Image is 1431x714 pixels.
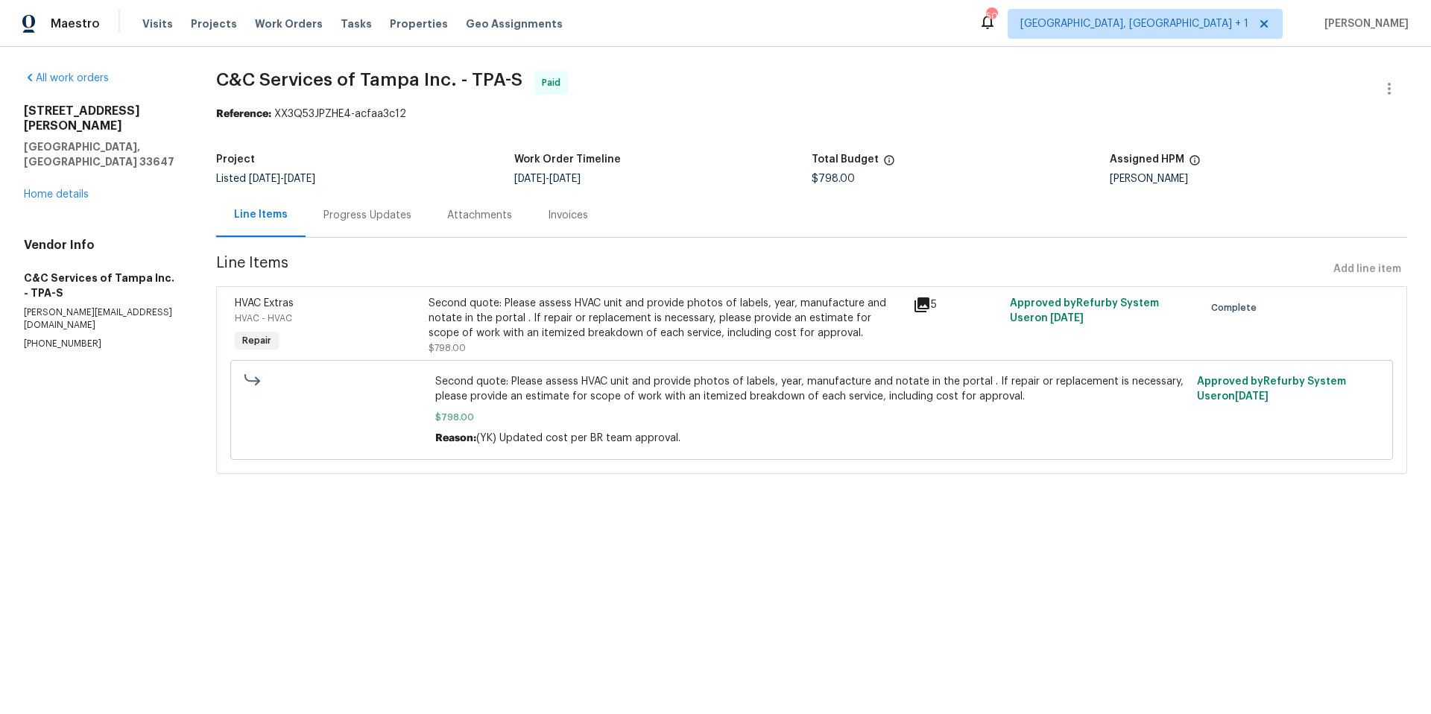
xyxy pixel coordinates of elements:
[514,174,581,184] span: -
[24,271,180,300] h5: C&C Services of Tampa Inc. - TPA-S
[514,174,546,184] span: [DATE]
[235,314,292,323] span: HVAC - HVAC
[323,208,411,223] div: Progress Updates
[24,338,180,350] p: [PHONE_NUMBER]
[1050,313,1084,323] span: [DATE]
[249,174,280,184] span: [DATE]
[249,174,315,184] span: -
[24,139,180,169] h5: [GEOGRAPHIC_DATA], [GEOGRAPHIC_DATA] 33647
[549,174,581,184] span: [DATE]
[235,298,294,309] span: HVAC Extras
[447,208,512,223] div: Attachments
[191,16,237,31] span: Projects
[435,433,476,443] span: Reason:
[476,433,680,443] span: (YK) Updated cost per BR team approval.
[216,154,255,165] h5: Project
[284,174,315,184] span: [DATE]
[1197,376,1346,402] span: Approved by Refurby System User on
[24,104,180,133] h2: [STREET_ADDRESS][PERSON_NAME]
[514,154,621,165] h5: Work Order Timeline
[51,16,100,31] span: Maestro
[216,107,1407,121] div: XX3Q53JPZHE4-acfaa3c12
[216,109,271,119] b: Reference:
[236,333,277,348] span: Repair
[24,306,180,332] p: [PERSON_NAME][EMAIL_ADDRESS][DOMAIN_NAME]
[466,16,563,31] span: Geo Assignments
[390,16,448,31] span: Properties
[234,207,288,222] div: Line Items
[429,296,904,341] div: Second quote: Please assess HVAC unit and provide photos of labels, year, manufacture and notate ...
[24,189,89,200] a: Home details
[341,19,372,29] span: Tasks
[812,154,879,165] h5: Total Budget
[24,238,180,253] h4: Vendor Info
[216,174,315,184] span: Listed
[913,296,1001,314] div: 5
[142,16,173,31] span: Visits
[812,174,855,184] span: $798.00
[1110,154,1184,165] h5: Assigned HPM
[216,256,1327,283] span: Line Items
[435,374,1189,404] span: Second quote: Please assess HVAC unit and provide photos of labels, year, manufacture and notate ...
[986,9,996,24] div: 50
[255,16,323,31] span: Work Orders
[1010,298,1159,323] span: Approved by Refurby System User on
[1020,16,1248,31] span: [GEOGRAPHIC_DATA], [GEOGRAPHIC_DATA] + 1
[216,71,522,89] span: C&C Services of Tampa Inc. - TPA-S
[435,410,1189,425] span: $798.00
[24,73,109,83] a: All work orders
[1235,391,1269,402] span: [DATE]
[548,208,588,223] div: Invoices
[542,75,566,90] span: Paid
[1189,154,1201,174] span: The hpm assigned to this work order.
[1318,16,1409,31] span: [PERSON_NAME]
[1110,174,1407,184] div: [PERSON_NAME]
[429,344,466,353] span: $798.00
[1211,300,1263,315] span: Complete
[883,154,895,174] span: The total cost of line items that have been proposed by Opendoor. This sum includes line items th...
